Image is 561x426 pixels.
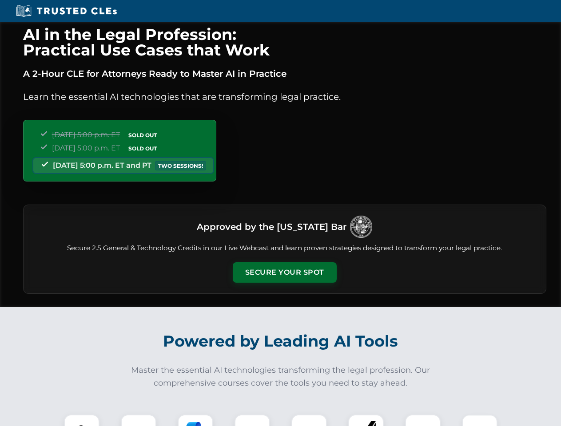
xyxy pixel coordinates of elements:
img: Logo [350,216,372,238]
h3: Approved by the [US_STATE] Bar [197,219,346,235]
span: SOLD OUT [125,144,160,153]
p: A 2-Hour CLE for Attorneys Ready to Master AI in Practice [23,67,546,81]
span: [DATE] 5:00 p.m. ET [52,144,120,152]
button: Secure Your Spot [233,262,337,283]
h2: Powered by Leading AI Tools [35,326,527,357]
p: Master the essential AI technologies transforming the legal profession. Our comprehensive courses... [125,364,436,390]
span: [DATE] 5:00 p.m. ET [52,130,120,139]
h1: AI in the Legal Profession: Practical Use Cases that Work [23,27,546,58]
p: Secure 2.5 General & Technology Credits in our Live Webcast and learn proven strategies designed ... [34,243,535,253]
span: SOLD OUT [125,130,160,140]
img: Trusted CLEs [13,4,119,18]
p: Learn the essential AI technologies that are transforming legal practice. [23,90,546,104]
